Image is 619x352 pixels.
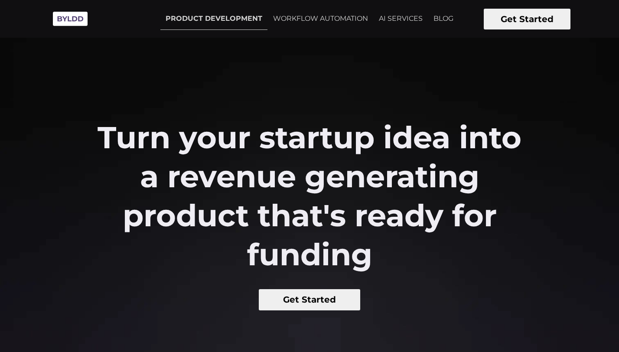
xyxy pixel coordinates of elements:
[484,9,570,29] button: Get Started
[268,8,373,29] a: WORKFLOW AUTOMATION
[259,289,361,310] button: Get Started
[160,8,267,30] a: PRODUCT DEVELOPMENT
[428,8,459,29] a: BLOG
[93,118,526,274] h2: Turn your startup idea into a revenue generating product that's ready for funding
[49,7,92,31] img: Byldd - Product Development Company
[374,8,428,29] a: AI SERVICES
